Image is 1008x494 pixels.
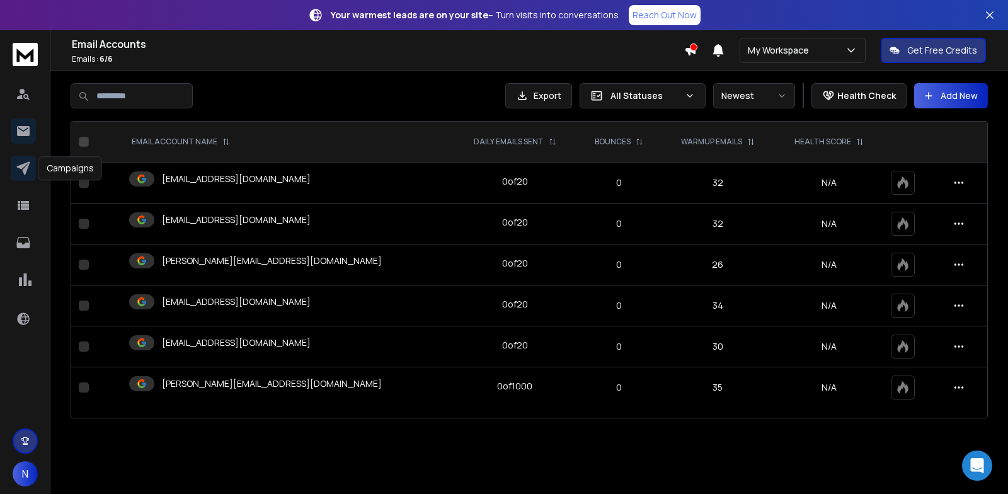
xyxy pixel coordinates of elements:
div: 0 of 20 [502,175,528,188]
button: Health Check [811,83,907,108]
p: [PERSON_NAME][EMAIL_ADDRESS][DOMAIN_NAME] [162,255,382,267]
p: All Statuses [610,89,680,102]
p: 0 [585,381,653,394]
div: EMAIL ACCOUNT NAME [132,137,230,147]
p: WARMUP EMAILS [681,137,742,147]
div: 0 of 20 [502,257,528,270]
img: logo [13,43,38,66]
p: N/A [782,176,876,189]
td: 30 [661,326,775,367]
a: Reach Out Now [629,5,701,25]
div: Campaigns [38,156,102,180]
button: Export [505,83,572,108]
p: – Turn visits into conversations [331,9,619,21]
p: My Workspace [748,44,814,57]
p: 0 [585,258,653,271]
button: N [13,461,38,486]
div: Open Intercom Messenger [962,451,992,481]
button: Get Free Credits [881,38,986,63]
p: N/A [782,299,876,312]
p: [PERSON_NAME][EMAIL_ADDRESS][DOMAIN_NAME] [162,377,382,390]
td: 26 [661,244,775,285]
p: N/A [782,217,876,230]
p: [EMAIL_ADDRESS][DOMAIN_NAME] [162,214,311,226]
p: [EMAIL_ADDRESS][DOMAIN_NAME] [162,296,311,308]
p: BOUNCES [595,137,631,147]
p: 0 [585,340,653,353]
strong: Your warmest leads are on your site [331,9,488,21]
button: Add New [914,83,988,108]
p: N/A [782,340,876,353]
p: 0 [585,299,653,312]
td: 34 [661,285,775,326]
p: Emails : [72,54,684,64]
div: 0 of 20 [502,216,528,229]
p: Get Free Credits [907,44,977,57]
p: 0 [585,176,653,189]
p: DAILY EMAILS SENT [474,137,544,147]
p: N/A [782,381,876,394]
button: Newest [713,83,795,108]
td: 32 [661,204,775,244]
h1: Email Accounts [72,37,684,52]
p: Reach Out Now [633,9,697,21]
td: 35 [661,367,775,408]
p: Health Check [837,89,896,102]
div: 0 of 1000 [497,380,532,393]
p: N/A [782,258,876,271]
p: 0 [585,217,653,230]
p: [EMAIL_ADDRESS][DOMAIN_NAME] [162,336,311,349]
p: [EMAIL_ADDRESS][DOMAIN_NAME] [162,173,311,185]
td: 32 [661,163,775,204]
div: 0 of 20 [502,298,528,311]
span: 6 / 6 [100,54,113,64]
p: HEALTH SCORE [794,137,851,147]
div: 0 of 20 [502,339,528,352]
